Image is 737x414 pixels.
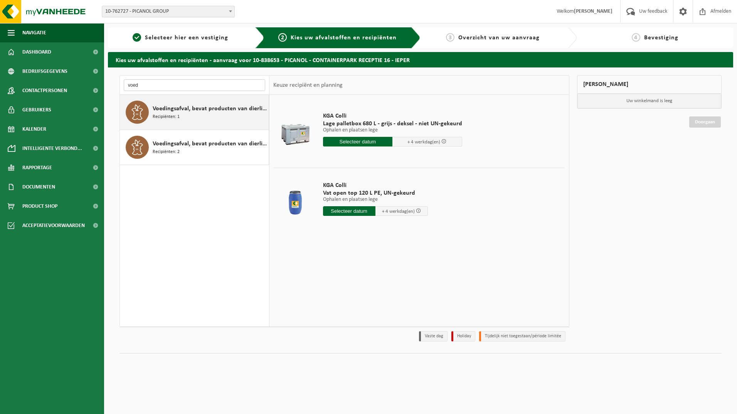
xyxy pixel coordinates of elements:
li: Holiday [451,331,475,342]
span: Bedrijfsgegevens [22,62,67,81]
span: + 4 werkdag(en) [382,209,415,214]
span: Voedingsafval, bevat producten van dierlijke oorsprong, onverpakt, categorie 3 [153,139,267,148]
span: Selecteer hier een vestiging [145,35,228,41]
span: Gebruikers [22,100,51,119]
span: Kies uw afvalstoffen en recipiënten [291,35,397,41]
span: Voedingsafval, bevat producten van dierlijke oorsprong, gemengde verpakking (exclusief glas), cat... [153,104,267,113]
span: Dashboard [22,42,51,62]
div: [PERSON_NAME] [577,75,722,94]
span: Acceptatievoorwaarden [22,216,85,235]
span: Rapportage [22,158,52,177]
span: Vat open top 120 L PE, UN-gekeurd [323,189,428,197]
p: Ophalen en plaatsen lege [323,197,428,202]
span: KGA Colli [323,112,462,120]
span: Documenten [22,177,55,197]
li: Vaste dag [419,331,448,342]
li: Tijdelijk niet toegestaan/période limitée [479,331,565,342]
span: 3 [446,33,454,42]
div: Keuze recipiënt en planning [269,76,347,95]
span: Lage palletbox 680 L - grijs - deksel - niet UN-gekeurd [323,120,462,128]
span: 10-762727 - PICANOL GROUP [102,6,234,17]
strong: [PERSON_NAME] [574,8,612,14]
input: Materiaal zoeken [124,79,265,91]
span: Overzicht van uw aanvraag [458,35,540,41]
span: Intelligente verbond... [22,139,82,158]
button: Voedingsafval, bevat producten van dierlijke oorsprong, onverpakt, categorie 3 Recipiënten: 2 [120,130,269,165]
span: Recipiënten: 1 [153,113,180,121]
p: Uw winkelmand is leeg [577,94,722,108]
span: 4 [632,33,640,42]
a: 1Selecteer hier een vestiging [112,33,249,42]
span: Recipiënten: 2 [153,148,180,156]
h2: Kies uw afvalstoffen en recipiënten - aanvraag voor 10-838653 - PICANOL - CONTAINERPARK RECEPTIE ... [108,52,733,67]
span: Product Shop [22,197,57,216]
span: KGA Colli [323,182,428,189]
span: Bevestiging [644,35,678,41]
span: + 4 werkdag(en) [407,140,440,145]
span: Contactpersonen [22,81,67,100]
span: 2 [278,33,287,42]
p: Ophalen en plaatsen lege [323,128,462,133]
span: Kalender [22,119,46,139]
a: Doorgaan [689,116,721,128]
button: Voedingsafval, bevat producten van dierlijke oorsprong, gemengde verpakking (exclusief glas), cat... [120,95,269,130]
span: Navigatie [22,23,46,42]
input: Selecteer datum [323,137,393,146]
span: 1 [133,33,141,42]
input: Selecteer datum [323,206,375,216]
